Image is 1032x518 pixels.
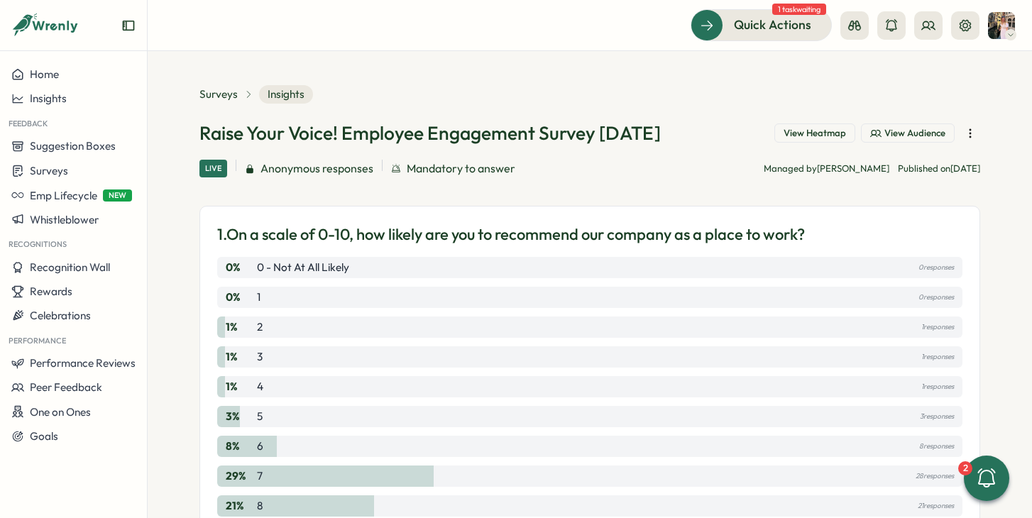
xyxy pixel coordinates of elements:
span: Insights [30,92,67,105]
span: Performance Reviews [30,356,136,370]
button: View Audience [861,123,955,143]
p: 0 % [226,290,254,305]
p: 21 responses [918,498,954,514]
p: 3 [257,349,263,365]
p: 0 responses [918,260,954,275]
p: 28 responses [916,468,954,484]
span: [DATE] [950,162,980,174]
p: 1 [257,290,260,305]
span: One on Ones [30,405,91,419]
span: Recognition Wall [30,260,110,274]
span: Surveys [30,164,68,177]
p: 6 [257,439,263,454]
span: Suggestion Boxes [30,139,116,153]
p: 8 % [226,439,254,454]
span: Insights [259,85,313,104]
button: Expand sidebar [121,18,136,33]
p: 1 % [226,319,254,335]
span: Home [30,67,59,81]
p: 8 responses [919,439,954,454]
img: Hannah Saunders [988,12,1015,39]
span: [PERSON_NAME] [817,162,889,174]
span: NEW [103,189,132,202]
div: Live [199,160,227,177]
p: Published on [898,162,980,175]
p: 3 responses [920,409,954,424]
p: 21 % [226,498,254,514]
p: 5 [257,409,263,424]
span: Anonymous responses [260,160,373,177]
p: Managed by [764,162,889,175]
span: Peer Feedback [30,380,102,394]
a: Surveys [199,87,238,102]
p: 0 responses [918,290,954,305]
button: View Heatmap [774,123,855,143]
span: View Heatmap [784,127,846,140]
p: 7 [257,468,263,484]
span: Rewards [30,285,72,298]
span: Celebrations [30,309,91,322]
span: Goals [30,429,58,443]
span: Whistleblower [30,213,99,226]
span: View Audience [884,127,945,140]
p: 8 [257,498,263,514]
span: 1 task waiting [772,4,826,15]
span: Quick Actions [734,16,811,34]
p: 1 responses [921,319,954,335]
p: 1. On a scale of 0-10, how likely are you to recommend our company as a place to work? [217,224,805,246]
span: Mandatory to answer [407,160,515,177]
div: 2 [958,461,972,475]
p: 1 % [226,379,254,395]
p: 4 [257,379,263,395]
p: 0 - Not at all likely [257,260,349,275]
p: 29 % [226,468,254,484]
p: 3 % [226,409,254,424]
p: 2 [257,319,263,335]
button: 2 [964,456,1009,501]
p: 1 responses [921,379,954,395]
p: 1 responses [921,349,954,365]
p: 1 % [226,349,254,365]
span: Emp Lifecycle [30,189,97,202]
h1: Raise Your Voice! Employee Engagement Survey [DATE] [199,121,661,145]
button: Quick Actions [691,9,832,40]
p: 0 % [226,260,254,275]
